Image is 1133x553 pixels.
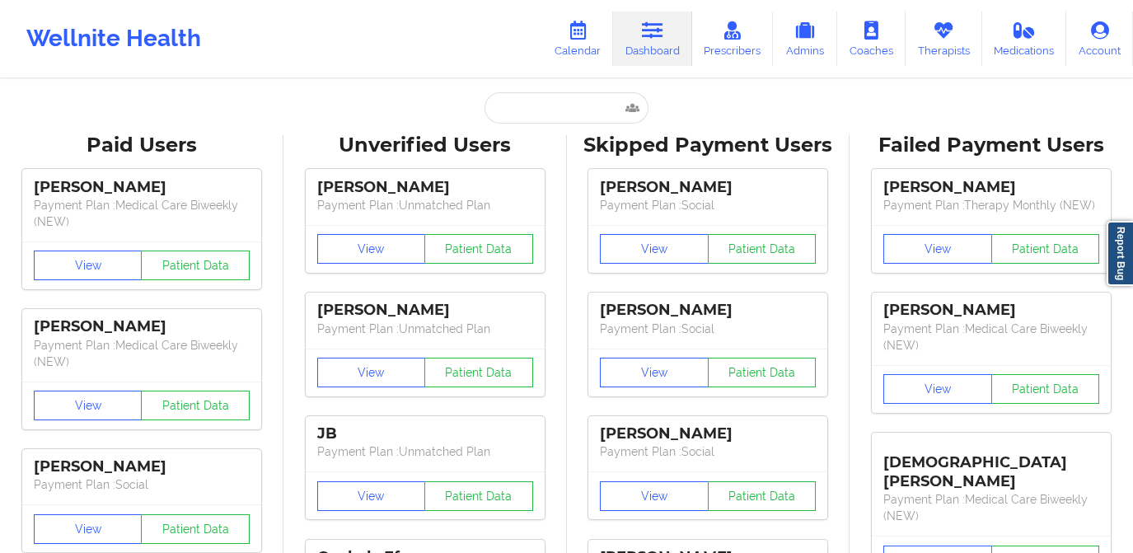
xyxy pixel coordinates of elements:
p: Payment Plan : Medical Care Biweekly (NEW) [34,197,250,230]
a: Dashboard [613,12,692,66]
button: Patient Data [708,481,817,511]
div: [PERSON_NAME] [34,178,250,197]
button: View [317,481,426,511]
a: Account [1066,12,1133,66]
button: Patient Data [424,358,533,387]
button: Patient Data [991,234,1100,264]
p: Payment Plan : Medical Care Biweekly (NEW) [34,337,250,370]
div: [PERSON_NAME] [600,301,816,320]
div: [DEMOGRAPHIC_DATA][PERSON_NAME] [883,441,1099,491]
p: Payment Plan : Social [600,443,816,460]
div: [PERSON_NAME] [317,301,533,320]
button: View [34,514,143,544]
button: View [34,251,143,280]
div: Failed Payment Users [861,133,1121,158]
button: Patient Data [708,358,817,387]
div: [PERSON_NAME] [883,178,1099,197]
a: Prescribers [692,12,774,66]
p: Payment Plan : Medical Care Biweekly (NEW) [883,491,1099,524]
div: [PERSON_NAME] [600,424,816,443]
button: Patient Data [141,391,250,420]
button: Patient Data [141,514,250,544]
a: Report Bug [1107,221,1133,286]
div: [PERSON_NAME] [317,178,533,197]
button: View [317,358,426,387]
a: Medications [982,12,1067,66]
p: Payment Plan : Social [600,197,816,213]
button: Patient Data [141,251,250,280]
a: Calendar [542,12,613,66]
button: Patient Data [708,234,817,264]
a: Therapists [906,12,982,66]
div: [PERSON_NAME] [34,457,250,476]
button: View [600,358,709,387]
p: Payment Plan : Unmatched Plan [317,321,533,337]
p: Payment Plan : Unmatched Plan [317,197,533,213]
p: Payment Plan : Social [34,476,250,493]
button: View [600,481,709,511]
p: Payment Plan : Therapy Monthly (NEW) [883,197,1099,213]
button: Patient Data [424,481,533,511]
button: View [34,391,143,420]
div: Unverified Users [295,133,555,158]
button: Patient Data [991,374,1100,404]
button: View [317,234,426,264]
button: View [600,234,709,264]
p: Payment Plan : Medical Care Biweekly (NEW) [883,321,1099,354]
div: Skipped Payment Users [578,133,839,158]
div: [PERSON_NAME] [883,301,1099,320]
div: Paid Users [12,133,272,158]
p: Payment Plan : Unmatched Plan [317,443,533,460]
button: Patient Data [424,234,533,264]
a: Admins [773,12,837,66]
button: View [883,374,992,404]
p: Payment Plan : Social [600,321,816,337]
a: Coaches [837,12,906,66]
div: [PERSON_NAME] [600,178,816,197]
button: View [883,234,992,264]
div: JB [317,424,533,443]
div: [PERSON_NAME] [34,317,250,336]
